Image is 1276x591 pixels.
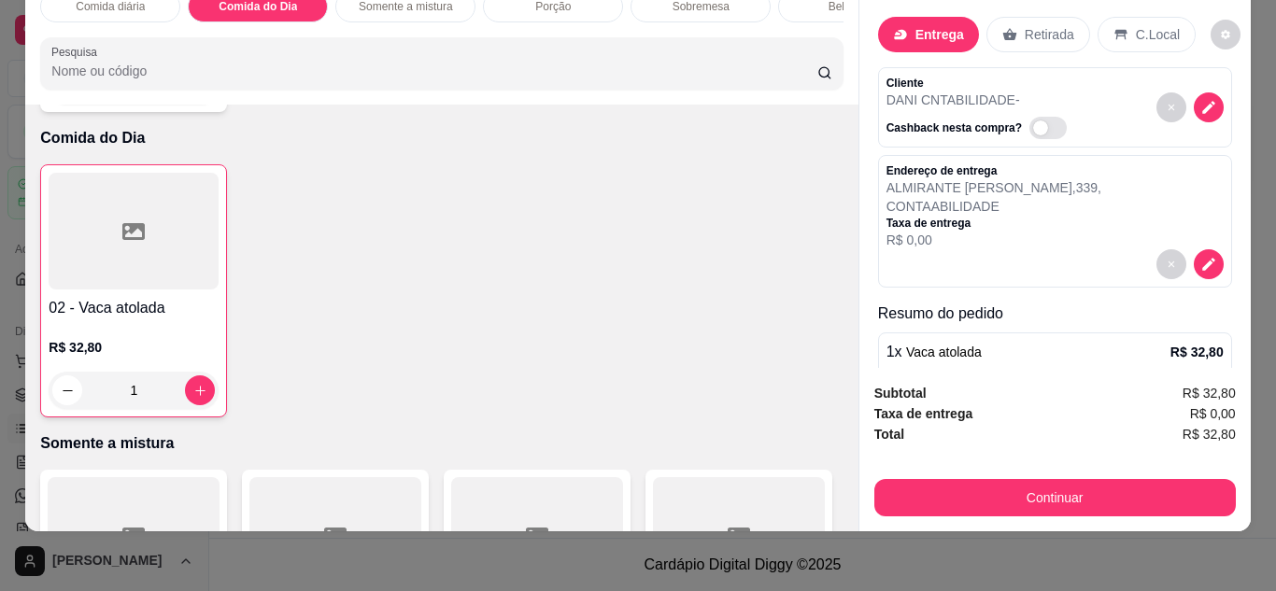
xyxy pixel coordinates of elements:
[1170,343,1224,361] p: R$ 32,80
[1025,25,1074,44] p: Retirada
[51,62,817,80] input: Pesquisa
[886,197,1101,216] p: CONTAABILIDADE
[1194,249,1224,279] button: decrease-product-quantity
[906,345,982,359] span: Vaca atolada
[886,120,1022,135] p: Cashback nesta compra?
[40,432,843,455] p: Somente a mistura
[886,76,1074,91] p: Cliente
[874,479,1236,516] button: Continuar
[1194,92,1224,122] button: decrease-product-quantity
[886,91,1074,109] p: DANI CNTABILIDADE -
[49,338,219,357] p: R$ 32,80
[1136,25,1180,44] p: C.Local
[49,297,219,319] h4: 02 - Vaca atolada
[1190,403,1236,424] span: R$ 0,00
[886,341,982,363] p: 1 x
[874,427,904,442] strong: Total
[51,44,104,60] label: Pesquisa
[1156,92,1186,122] button: decrease-product-quantity
[886,163,1101,178] p: Endereço de entrega
[915,25,964,44] p: Entrega
[878,303,1232,325] p: Resumo do pedido
[1211,20,1241,49] button: decrease-product-quantity
[1183,383,1236,403] span: R$ 32,80
[874,406,973,421] strong: Taxa de entrega
[40,127,843,149] p: Comida do Dia
[886,178,1101,197] p: ALMIRANTE [PERSON_NAME] , 339 ,
[1156,249,1186,279] button: decrease-product-quantity
[1029,117,1074,139] label: Automatic updates
[874,386,927,401] strong: Subtotal
[1183,424,1236,444] span: R$ 32,80
[886,216,1101,231] p: Taxa de entrega
[886,231,1101,249] p: R$ 0,00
